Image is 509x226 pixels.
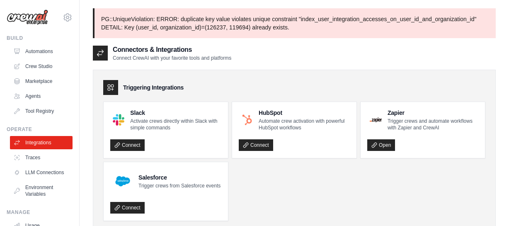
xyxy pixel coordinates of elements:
[10,136,73,149] a: Integrations
[130,109,221,117] h4: Slack
[10,45,73,58] a: Automations
[7,209,73,216] div: Manage
[130,118,221,131] p: Activate crews directly within Slack with simple commands
[113,45,231,55] h2: Connectors & Integrations
[138,173,221,182] h4: Salesforce
[10,104,73,118] a: Tool Registry
[241,114,253,126] img: HubSpot Logo
[239,139,273,151] a: Connect
[123,83,184,92] h3: Triggering Integrations
[113,171,133,191] img: Salesforce Logo
[7,126,73,133] div: Operate
[113,114,124,126] img: Slack Logo
[7,35,73,41] div: Build
[367,139,395,151] a: Open
[388,109,478,117] h4: Zapier
[259,109,350,117] h4: HubSpot
[10,75,73,88] a: Marketplace
[10,181,73,201] a: Environment Variables
[10,60,73,73] a: Crew Studio
[10,90,73,103] a: Agents
[388,118,478,131] p: Trigger crews and automate workflows with Zapier and CrewAI
[93,8,496,38] p: PG::UniqueViolation: ERROR: duplicate key value violates unique constraint "index_user_integratio...
[10,151,73,164] a: Traces
[10,166,73,179] a: LLM Connections
[113,55,231,61] p: Connect CrewAI with your favorite tools and platforms
[370,117,382,122] img: Zapier Logo
[138,182,221,189] p: Trigger crews from Salesforce events
[7,10,48,25] img: Logo
[259,118,350,131] p: Automate crew activation with powerful HubSpot workflows
[110,202,145,214] a: Connect
[110,139,145,151] a: Connect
